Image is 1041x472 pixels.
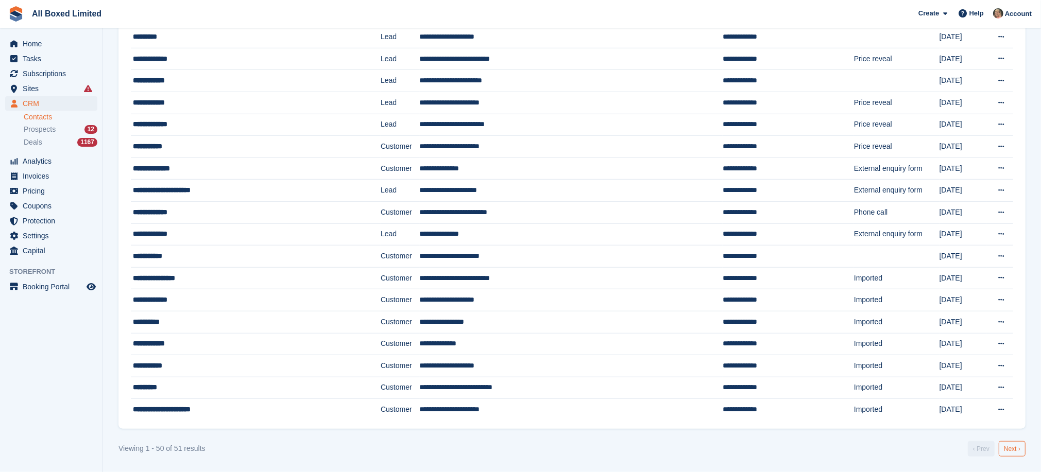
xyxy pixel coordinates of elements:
td: [DATE] [940,246,986,268]
td: [DATE] [940,48,986,70]
td: [DATE] [940,70,986,92]
td: Customer [381,158,420,180]
span: Storefront [9,267,103,277]
div: 12 [84,125,97,134]
div: Viewing 1 - 50 of 51 results [118,443,206,454]
a: menu [5,184,97,198]
span: Sites [23,81,84,96]
a: Next [999,441,1026,457]
td: Customer [381,136,420,158]
td: [DATE] [940,377,986,399]
a: menu [5,37,97,51]
span: Capital [23,243,84,258]
span: Protection [23,214,84,228]
span: Analytics [23,154,84,168]
td: Lead [381,223,420,246]
td: Price reveal [854,136,940,158]
td: External enquiry form [854,223,940,246]
td: Customer [381,311,420,333]
td: Customer [381,267,420,289]
img: Sandie Mills [993,8,1003,19]
td: Imported [854,267,940,289]
a: All Boxed Limited [28,5,106,22]
img: stora-icon-8386f47178a22dfd0bd8f6a31ec36ba5ce8667c1dd55bd0f319d3a0aa187defe.svg [8,6,24,22]
td: [DATE] [940,333,986,355]
span: Pricing [23,184,84,198]
td: Lead [381,180,420,202]
td: [DATE] [940,180,986,202]
td: [DATE] [940,267,986,289]
a: Deals 1167 [24,137,97,148]
td: Imported [854,399,940,421]
span: Create [918,8,939,19]
td: Imported [854,355,940,377]
span: Account [1005,9,1032,19]
span: Settings [23,229,84,243]
span: Coupons [23,199,84,213]
td: Lead [381,26,420,48]
div: 1167 [77,138,97,147]
td: Lead [381,70,420,92]
span: Booking Portal [23,279,84,294]
td: Customer [381,355,420,377]
span: Subscriptions [23,66,84,81]
td: Lead [381,92,420,114]
td: Imported [854,333,940,355]
a: menu [5,154,97,168]
td: Price reveal [854,92,940,114]
a: menu [5,51,97,66]
td: [DATE] [940,136,986,158]
a: menu [5,96,97,111]
a: Contacts [24,112,97,122]
td: External enquiry form [854,158,940,180]
a: Previous [968,441,995,457]
td: [DATE] [940,26,986,48]
td: Price reveal [854,48,940,70]
a: menu [5,169,97,183]
a: menu [5,81,97,96]
td: [DATE] [940,158,986,180]
td: [DATE] [940,201,986,223]
td: Customer [381,377,420,399]
td: Imported [854,289,940,311]
span: Tasks [23,51,84,66]
td: Lead [381,114,420,136]
span: Home [23,37,84,51]
a: menu [5,279,97,294]
td: External enquiry form [854,180,940,202]
a: menu [5,66,97,81]
nav: Pages [966,441,1028,457]
a: menu [5,214,97,228]
td: Imported [854,377,940,399]
td: Phone call [854,201,940,223]
td: [DATE] [940,355,986,377]
td: [DATE] [940,399,986,421]
span: Deals [24,137,42,147]
i: Smart entry sync failures have occurred [84,84,92,93]
td: Customer [381,333,420,355]
span: Help [969,8,984,19]
td: [DATE] [940,114,986,136]
a: Prospects 12 [24,124,97,135]
td: Customer [381,289,420,311]
td: [DATE] [940,92,986,114]
td: Imported [854,311,940,333]
span: Prospects [24,125,56,134]
td: [DATE] [940,311,986,333]
td: Customer [381,201,420,223]
a: Preview store [85,281,97,293]
td: [DATE] [940,223,986,246]
a: menu [5,199,97,213]
a: menu [5,243,97,258]
td: Customer [381,399,420,421]
span: CRM [23,96,84,111]
span: Invoices [23,169,84,183]
td: Price reveal [854,114,940,136]
a: menu [5,229,97,243]
td: [DATE] [940,289,986,311]
td: Customer [381,246,420,268]
td: Lead [381,48,420,70]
